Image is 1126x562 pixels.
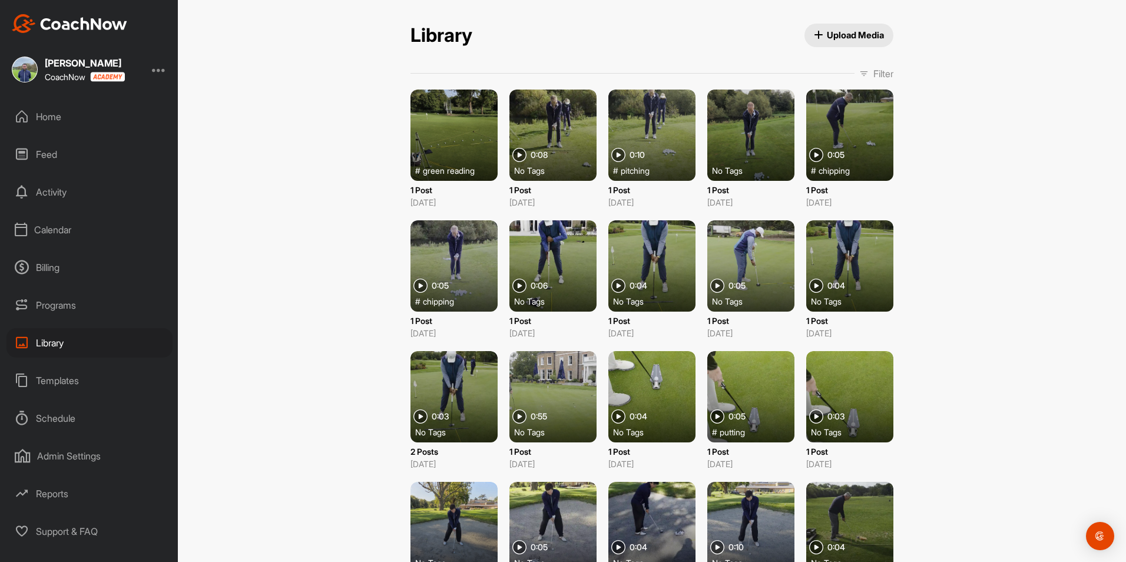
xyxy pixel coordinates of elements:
h2: Library [410,24,472,47]
p: 1 Post [806,445,893,458]
div: Calendar [6,215,173,244]
span: 0:04 [630,543,647,551]
span: 0:03 [432,412,449,421]
img: play [809,540,823,554]
img: play [512,279,526,293]
img: play [512,148,526,162]
div: No Tags [514,426,601,438]
p: 1 Post [806,184,893,196]
p: 1 Post [509,184,597,196]
p: [DATE] [608,196,696,209]
span: 0:05 [728,282,746,290]
p: 1 Post [806,315,893,327]
p: [DATE] [806,458,893,470]
p: [DATE] [608,327,696,339]
div: Templates [6,366,173,395]
p: [DATE] [707,196,794,209]
div: # [415,164,502,176]
span: 0:05 [432,282,449,290]
img: play [809,409,823,424]
p: [DATE] [509,327,597,339]
p: 1 Post [707,184,794,196]
span: 0:04 [827,543,845,551]
div: # [811,164,898,176]
div: Library [6,328,173,358]
span: 0:10 [630,151,645,159]
p: [DATE] [509,458,597,470]
span: 0:08 [531,151,548,159]
p: 1 Post [608,315,696,327]
img: play [413,279,428,293]
img: play [611,409,625,424]
img: square_e7f01a7cdd3d5cba7fa3832a10add056.jpg [12,57,38,82]
p: [DATE] [410,327,498,339]
span: 0:03 [827,412,845,421]
div: Feed [6,140,173,169]
button: Upload Media [804,24,894,47]
img: play [710,540,724,554]
p: [DATE] [707,458,794,470]
div: # [613,164,700,176]
p: [DATE] [410,458,498,470]
div: Admin Settings [6,441,173,471]
p: 1 Post [608,445,696,458]
div: CoachNow [45,72,125,82]
span: 0:06 [531,282,548,290]
p: 1 Post [608,184,696,196]
div: No Tags [613,426,700,438]
div: Support & FAQ [6,517,173,546]
div: No Tags [514,295,601,307]
span: 0:55 [531,412,547,421]
div: No Tags [712,164,799,176]
p: 2 Posts [410,445,498,458]
span: 0:10 [728,543,744,551]
img: CoachNow acadmey [90,72,125,82]
p: 1 Post [410,315,498,327]
span: 0:05 [827,151,845,159]
span: putting [720,426,745,438]
div: [PERSON_NAME] [45,58,125,68]
img: play [710,409,724,424]
div: Schedule [6,404,173,433]
p: 1 Post [410,184,498,196]
img: play [512,409,526,424]
p: [DATE] [608,458,696,470]
p: [DATE] [707,327,794,339]
div: Billing [6,253,173,282]
span: pitching [621,164,650,176]
img: play [611,540,625,554]
p: [DATE] [806,327,893,339]
div: No Tags [811,295,898,307]
div: Home [6,102,173,131]
p: 1 Post [509,445,597,458]
img: play [710,279,724,293]
div: Open Intercom Messenger [1086,522,1114,550]
p: 1 Post [707,315,794,327]
img: play [611,279,625,293]
div: # [712,426,799,438]
p: 1 Post [509,315,597,327]
p: 1 Post [707,445,794,458]
div: No Tags [415,426,502,438]
span: 0:04 [630,412,647,421]
p: [DATE] [410,196,498,209]
span: green reading [423,164,475,176]
div: No Tags [613,295,700,307]
span: Upload Media [814,29,885,41]
div: Activity [6,177,173,207]
img: CoachNow [12,14,127,33]
span: 0:05 [531,543,548,551]
div: Programs [6,290,173,320]
p: [DATE] [509,196,597,209]
span: 0:05 [728,412,746,421]
img: play [809,279,823,293]
div: No Tags [712,295,799,307]
p: [DATE] [806,196,893,209]
span: chipping [423,295,454,307]
img: play [413,409,428,424]
span: 0:04 [827,282,845,290]
div: Reports [6,479,173,508]
span: chipping [819,164,850,176]
div: No Tags [514,164,601,176]
p: Filter [873,67,893,81]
